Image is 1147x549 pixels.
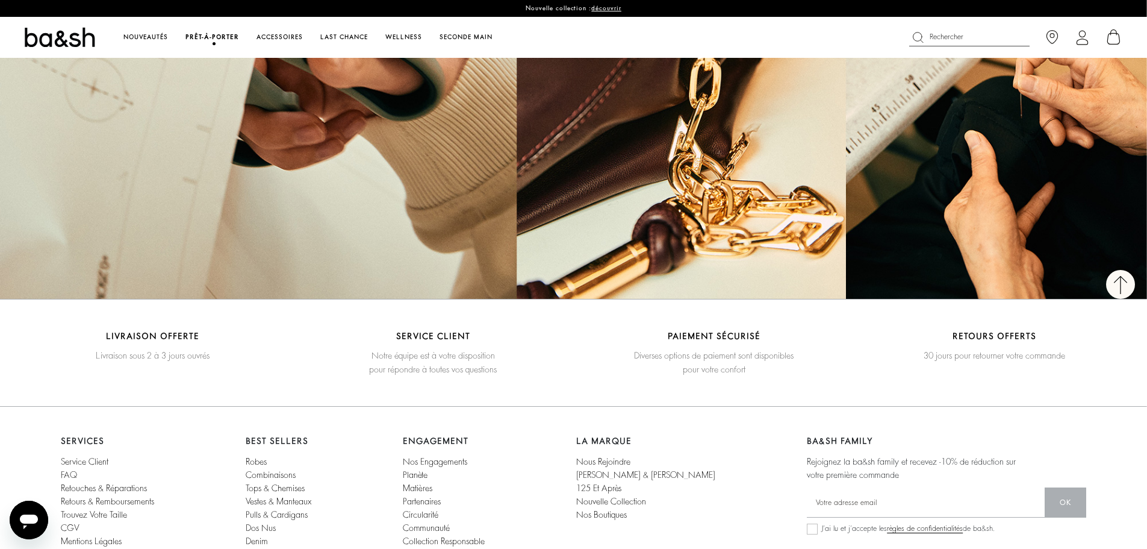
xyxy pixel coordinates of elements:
[246,437,311,445] div: BEST SELLERS
[526,5,591,11] span: Nouvelle collection :
[854,330,1135,343] span: Retours offerts
[403,521,485,535] a: communauté
[12,324,293,369] li: 1 / 4
[293,330,573,343] span: Service client
[807,488,1045,518] input: Votre adresse email
[807,455,1016,482] p: Rejoignez la ba&sh family et recevez -10% de réduction sur votre première commande
[576,437,715,445] div: LA MARQUE
[574,349,854,376] span: Diverses options de paiement sont disponibles pour votre confort
[12,330,293,363] a: Livraison offerte Livraison sous 2 à 3 jours ouvrés
[591,5,621,11] a: découvrir
[246,455,311,468] a: robes
[123,34,168,40] span: Nouveautés
[440,34,493,40] span: Seconde main
[10,501,48,539] iframe: Bouton de lancement de la fenêtre de messagerie
[385,34,422,40] span: WELLNESS
[246,495,311,508] a: vestes & manteaux
[403,468,485,482] a: planète
[574,330,854,376] a: Paiement sécurisé Diverses options de paiement sont disponiblespour votre confort
[21,27,98,49] img: ba&sh
[576,508,715,531] a: nos boutiques
[246,521,311,535] a: dos nus
[403,437,485,445] div: ENGAGEMENT
[320,34,368,40] span: Last chance
[122,32,169,43] a: Nouveautés
[61,535,154,548] a: Mentions légales
[384,32,423,43] a: WELLNESS
[403,535,485,548] a: collection responsable
[246,508,311,521] a: pulls & cardigans
[909,28,1126,46] nav: Utility navigation
[293,330,573,376] a: Service client Notre équipe est à votre dispositionpour répondre à toutes vos questions
[61,484,147,492] a: retouches & réparations
[403,482,485,495] a: matières
[807,437,1086,445] div: ba&sh family
[12,349,293,362] span: Livraison sous 2 à 3 jours ouvrés
[576,468,715,482] a: [PERSON_NAME] & [PERSON_NAME]
[61,468,154,482] a: FAQ
[854,330,1135,363] a: Retours offerts 30 jours pour retourner votre commande
[319,32,369,43] a: Last chance
[12,330,293,343] span: Livraison offerte
[403,495,485,508] a: partenaires
[61,495,154,508] a: retours & remboursements
[61,521,154,535] a: CGV
[403,508,485,521] a: circularité
[255,32,304,43] a: Accessoires
[909,28,1030,46] button: Rechercher
[61,455,154,468] a: service client
[61,508,154,521] a: trouvez votre taille
[246,482,311,495] a: tops & chemises
[930,34,963,40] span: Rechercher
[246,468,311,482] a: combinaisons
[185,34,239,40] span: Prêt-à-porter
[438,32,494,43] a: Seconde main
[246,535,311,548] a: denim
[887,525,963,532] a: règles de confidentialités
[576,455,715,468] a: nous rejoindre
[184,32,240,43] a: Prêt-à-porter
[403,455,485,468] a: nos engagements
[1045,488,1086,518] button: ok
[854,349,1135,362] span: 30 jours pour retourner votre commande
[576,495,715,508] a: nouvelle collection
[821,524,995,533] span: J’ai lu et j’accepte les de ba&sh.
[61,437,154,445] div: SERVICES
[293,324,573,382] li: 2 / 4
[574,330,854,343] span: Paiement sécurisé
[854,324,1135,369] li: 4 / 4
[574,324,854,382] li: 3 / 4
[293,349,573,376] span: Notre équipe est à votre disposition pour répondre à toutes vos questions
[256,34,303,40] span: Accessoires
[576,482,715,495] a: 125 et après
